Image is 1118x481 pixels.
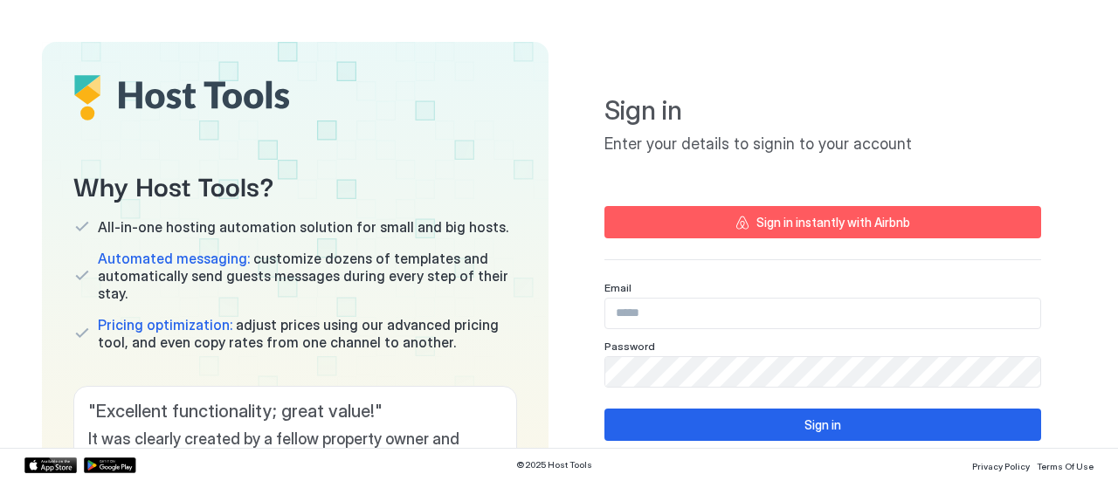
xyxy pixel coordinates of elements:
[98,316,517,351] span: adjust prices using our advanced pricing tool, and even copy rates from one channel to another.
[24,457,77,473] a: App Store
[98,218,508,236] span: All-in-one hosting automation solution for small and big hosts.
[604,340,655,353] span: Password
[1037,456,1094,474] a: Terms Of Use
[756,213,910,231] div: Sign in instantly with Airbnb
[73,165,517,204] span: Why Host Tools?
[98,316,232,333] span: Pricing optimization:
[604,94,1041,127] span: Sign in
[604,409,1041,441] button: Sign in
[604,206,1041,238] button: Sign in instantly with Airbnb
[1037,461,1094,471] span: Terms Of Use
[972,456,1030,474] a: Privacy Policy
[516,459,592,471] span: © 2025 Host Tools
[972,461,1030,471] span: Privacy Policy
[98,250,517,302] span: customize dozens of templates and automatically send guests messages during every step of their s...
[605,299,1040,328] input: Input Field
[804,416,841,434] div: Sign in
[605,357,1040,387] input: Input Field
[88,401,502,423] span: " Excellent functionality; great value! "
[84,457,136,473] a: Google Play Store
[98,250,250,267] span: Automated messaging:
[604,281,631,294] span: Email
[604,134,1041,155] span: Enter your details to signin to your account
